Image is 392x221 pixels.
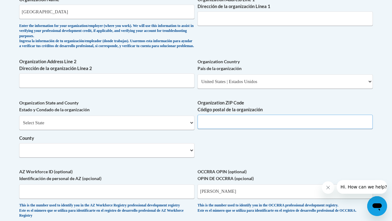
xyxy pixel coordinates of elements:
[198,11,373,26] input: Metadata input
[19,168,194,182] label: AZ Workforce ID (optional) Identificación de personal de AZ (opcional)
[19,203,194,218] div: This is the number used to identify you in the AZ Workforce Registry professional development reg...
[19,99,194,113] label: Organization State and County Estado y Condado de la organización
[198,203,373,213] div: This is the number used to identify you in the OCCRRA professional development registry. Este es ...
[19,135,194,142] label: County
[198,99,373,113] label: Organization ZIP Code Código postal de la organización
[198,168,373,182] label: OCCRRA OPIN (optional) OPIN DE OCCRRA (opcional)
[198,58,373,72] label: Organization Country País de la organización
[322,181,334,194] iframe: Close message
[198,115,373,129] input: Metadata input
[19,5,194,19] input: Metadata input
[337,180,387,194] iframe: Message from company
[19,58,194,72] label: Organization Address Line 2 Dirección de la organización Línea 2
[19,24,194,49] div: Enter the information for your organization/employer (where you work). We will use this informati...
[19,73,194,88] input: Metadata input
[367,196,387,216] iframe: Button to launch messaging window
